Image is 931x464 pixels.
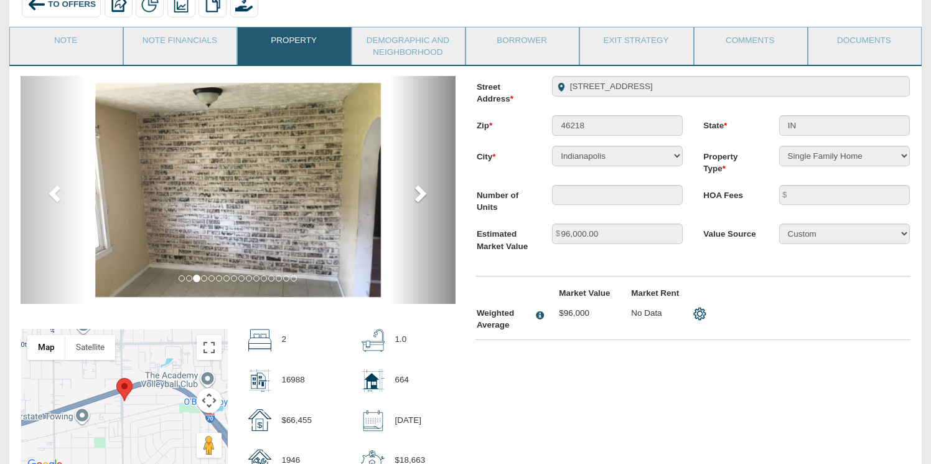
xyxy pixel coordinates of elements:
div: Marker [116,378,133,401]
label: HOA Fees [693,185,769,202]
label: Property Type [693,146,769,174]
p: 2 [281,329,286,350]
p: [DATE] [395,409,421,430]
p: $66,455 [281,409,312,430]
img: home_size.svg [362,369,385,392]
button: Show street map [27,335,65,360]
label: Value Source [693,224,769,240]
a: Exit Strategy [580,27,691,59]
label: Estimated Market Value [466,224,541,252]
p: 1.0 [395,329,407,350]
label: Market Rent [621,287,693,299]
label: Street Address [466,76,541,105]
button: Map camera controls [197,388,222,413]
label: Market Value [549,287,621,299]
a: Borrower [466,27,578,59]
a: Demographic and Neighborhood [352,27,464,65]
label: Zip [466,115,541,132]
a: Note [10,27,121,59]
button: Toggle fullscreen view [197,335,222,360]
img: bath.svg [362,329,385,352]
a: Note Financials [124,27,235,59]
p: 16988 [281,369,304,390]
button: Drag Pegman onto the map to open Street View [197,433,222,458]
p: No Data [631,307,683,319]
button: Show satellite imagery [65,335,115,360]
a: Comments [695,27,806,59]
p: 664 [395,369,409,390]
label: State [693,115,769,132]
img: 569810 [95,83,381,297]
label: City [466,146,541,163]
img: sold_date.svg [362,409,385,432]
img: sold_price.svg [248,409,271,431]
a: Documents [808,27,920,59]
div: Weighted Average [477,307,531,331]
p: $96,000 [559,307,611,319]
img: settings.png [693,307,707,321]
img: beds.svg [248,329,271,352]
a: Property [238,27,349,59]
label: Number of Units [466,185,541,214]
img: lot_size.svg [248,369,271,392]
